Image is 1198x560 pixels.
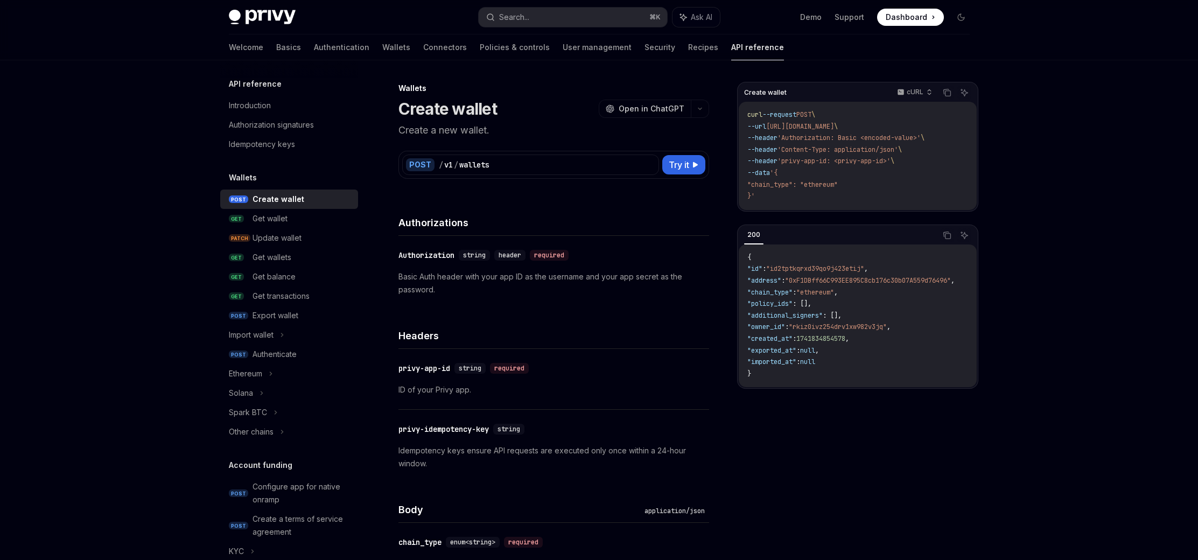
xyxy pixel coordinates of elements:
span: , [951,276,955,285]
img: dark logo [229,10,296,25]
a: POSTCreate a terms of service agreement [220,509,358,542]
a: POSTConfigure app for native onramp [220,477,358,509]
span: Create wallet [744,88,787,97]
span: null [800,358,815,366]
div: Create wallet [253,193,304,206]
span: : [], [823,311,842,320]
div: / [454,159,458,170]
span: GET [229,292,244,300]
div: Authenticate [253,348,297,361]
div: Update wallet [253,232,302,244]
div: Idempotency keys [229,138,295,151]
button: Copy the contents from the code block [940,86,954,100]
span: { [747,253,751,262]
a: Wallets [382,34,410,60]
p: cURL [907,88,923,96]
span: enum<string> [450,538,495,547]
span: Try it [669,158,689,171]
span: POST [229,522,248,530]
a: Policies & controls [480,34,550,60]
div: Get transactions [253,290,310,303]
h5: API reference [229,78,282,90]
span: \ [921,134,924,142]
span: --header [747,157,777,165]
span: "id" [747,264,762,273]
div: KYC [229,545,244,558]
div: privy-idempotency-key [398,424,489,435]
h4: Authorizations [398,215,709,230]
span: POST [229,489,248,498]
a: Demo [800,12,822,23]
span: : [781,276,785,285]
span: "ethereum" [796,288,834,297]
span: : [796,346,800,355]
span: "chain_type": "ethereum" [747,180,838,189]
div: Import wallet [229,328,274,341]
span: } [747,369,751,378]
span: 'Content-Type: application/json' [777,145,898,154]
span: "additional_signers" [747,311,823,320]
span: string [459,364,481,373]
span: : [793,288,796,297]
a: Security [644,34,675,60]
button: Open in ChatGPT [599,100,691,118]
span: "owner_id" [747,323,785,331]
span: \ [898,145,902,154]
span: 'Authorization: Basic <encoded-value>' [777,134,921,142]
button: Ask AI [672,8,720,27]
div: required [490,363,529,374]
span: curl [747,110,762,119]
div: application/json [640,506,709,516]
span: \ [834,122,838,131]
span: --url [747,122,766,131]
a: PATCHUpdate wallet [220,228,358,248]
span: GET [229,215,244,223]
span: : [], [793,299,811,308]
span: \ [891,157,894,165]
div: Solana [229,387,253,400]
span: : [785,323,789,331]
span: , [887,323,891,331]
a: Introduction [220,96,358,115]
a: GETGet transactions [220,286,358,306]
span: : [793,334,796,343]
div: 200 [744,228,763,241]
button: Copy the contents from the code block [940,228,954,242]
span: "rkiz0ivz254drv1xw982v3jq" [789,323,887,331]
button: Search...⌘K [479,8,667,27]
button: Ask AI [957,228,971,242]
p: Basic Auth header with your app ID as the username and your app secret as the password. [398,270,709,296]
div: required [504,537,543,548]
span: --data [747,169,770,177]
span: Ask AI [691,12,712,23]
a: Support [835,12,864,23]
button: Toggle dark mode [952,9,970,26]
div: privy-app-id [398,363,450,374]
span: ⌘ K [649,13,661,22]
span: "policy_ids" [747,299,793,308]
span: "exported_at" [747,346,796,355]
span: string [498,425,520,433]
h4: Headers [398,328,709,343]
a: POSTCreate wallet [220,190,358,209]
div: / [439,159,443,170]
span: }' [747,192,755,200]
span: Dashboard [886,12,927,23]
h4: Body [398,502,640,517]
span: POST [229,195,248,204]
span: [URL][DOMAIN_NAME] [766,122,834,131]
h5: Account funding [229,459,292,472]
a: Basics [276,34,301,60]
span: , [864,264,868,273]
span: \ [811,110,815,119]
span: null [800,346,815,355]
div: Authorization [398,250,454,261]
span: : [796,358,800,366]
a: POSTExport wallet [220,306,358,325]
span: POST [229,312,248,320]
span: , [815,346,819,355]
div: wallets [459,159,489,170]
span: 'privy-app-id: <privy-app-id>' [777,157,891,165]
h5: Wallets [229,171,257,184]
p: Idempotency keys ensure API requests are executed only once within a 24-hour window. [398,444,709,470]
